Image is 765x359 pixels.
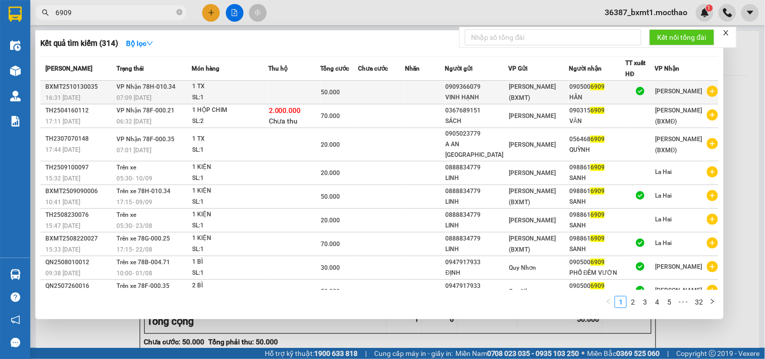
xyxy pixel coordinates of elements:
span: 17:15 - 09/09 [117,199,153,206]
div: ĐỊNH [446,268,508,278]
a: 1 [615,296,626,308]
span: 6909 [591,164,605,171]
div: SL: 1 [192,220,268,231]
span: La Hai [656,168,672,175]
span: [PERSON_NAME] [509,169,556,176]
span: 6909 [591,188,605,195]
span: 50.000 [321,288,340,295]
span: [PERSON_NAME] (BXMĐ) [656,136,702,154]
span: left [606,298,612,305]
div: 1 HỘP CHIM [192,105,268,116]
span: question-circle [11,292,20,302]
div: QN2507260016 [45,281,114,291]
span: 20.000 [321,217,340,224]
div: SL: 1 [192,197,268,208]
span: plus-circle [707,261,718,272]
a: 5 [664,296,675,308]
span: Chưa thu [269,117,298,125]
span: right [710,298,716,305]
span: [PERSON_NAME] [45,65,92,72]
span: plus-circle [707,190,718,201]
span: 06:32 [DATE] [117,118,152,125]
div: SL: 2 [192,116,268,127]
span: plus-circle [707,166,718,177]
span: 05:30 - 10/09 [117,175,153,182]
div: SL: 1 [192,92,268,103]
span: 30.000 [321,264,340,271]
span: Thu hộ [268,65,287,72]
span: 6909 [591,235,605,242]
span: VP Nhận [655,65,680,72]
span: close [723,29,730,36]
input: Nhập số tổng đài [465,29,641,45]
span: 2.000.000 [269,106,301,114]
span: VP Nhận 78F-000.21 [117,107,175,114]
span: Trên xe [117,211,137,218]
span: [PERSON_NAME] (BXMT) [509,188,556,206]
div: SL: 1 [192,244,268,255]
span: La Hai [656,240,672,247]
span: 10:00 - 01/08 [117,270,153,277]
div: 098861 [569,210,625,220]
span: plus-circle [707,237,718,249]
div: 090500 [569,281,625,291]
span: 20.000 [321,169,340,176]
span: VP Nhận 78F-000.35 [117,136,175,143]
span: 20.000 [321,141,340,148]
div: 0888834779 [446,186,508,197]
div: BXMT2508220027 [45,233,114,244]
span: [PERSON_NAME] (BXMĐ) [656,107,702,125]
span: Quy Nhơn [509,288,537,295]
strong: Bộ lọc [126,39,153,47]
div: 098861 [569,162,625,173]
span: Trên xe [117,164,137,171]
span: close-circle [176,8,183,18]
span: [PERSON_NAME] [509,141,556,148]
li: Previous Page [603,296,615,308]
span: Trên xe 78B-004.71 [117,259,170,266]
span: 07:09 [DATE] [117,94,152,101]
span: Kết nối tổng đài [658,32,707,43]
div: SL: 1 [192,173,268,184]
span: 70.000 [321,112,340,119]
a: 4 [652,296,663,308]
li: 5 [663,296,675,308]
div: LINH [446,244,508,255]
img: warehouse-icon [10,269,21,280]
span: La Hai [656,216,672,223]
div: 1 KIỆN [192,186,268,197]
div: 0888834779 [446,210,508,220]
span: Người gửi [445,65,473,72]
span: [PERSON_NAME] [509,112,556,119]
span: Tổng cước [321,65,349,72]
li: Next Page [707,296,719,308]
div: 0905023779 [446,129,508,139]
li: 3 [639,296,651,308]
span: 09:38 [DATE] [45,270,80,277]
div: LINH [446,173,508,184]
div: 0367689151 [446,105,508,116]
div: 1 BÌ [192,257,268,268]
button: Kết nối tổng đài [650,29,715,45]
span: 70.000 [321,241,340,248]
span: notification [11,315,20,325]
span: Trên xe 78G-000.25 [117,235,170,242]
span: plus-circle [707,214,718,225]
span: 6909 [591,83,605,90]
span: search [42,9,49,16]
div: VINH HẠNH [446,92,508,103]
span: Trên xe 78F-000.35 [117,282,170,289]
div: SL: 1 [192,145,268,156]
li: 32 [691,296,707,308]
span: 16:31 [DATE] [45,94,80,101]
div: 1 TX [192,134,268,145]
span: [PERSON_NAME] [656,263,702,270]
li: 4 [651,296,663,308]
span: TT xuất HĐ [626,59,646,78]
span: 50.000 [321,89,340,96]
span: VP Gửi [509,65,528,72]
span: 17:44 [DATE] [45,146,80,153]
span: Quy Nhơn [509,264,537,271]
span: 15:33 [DATE] [45,246,80,253]
a: 32 [692,296,706,308]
